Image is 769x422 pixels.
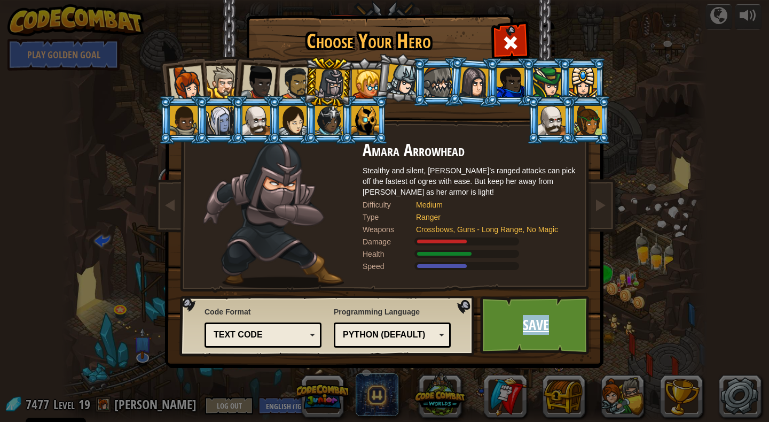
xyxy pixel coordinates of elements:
li: Zana Woodheart [563,96,611,144]
li: Hattori Hanzō [374,51,427,105]
div: Difficulty [363,200,416,210]
li: Gordon the Stalwart [485,58,533,106]
div: Text code [214,329,306,341]
img: language-selector-background.png [179,296,477,357]
div: Weapons [363,224,416,235]
li: Omarn Brewstone [448,56,499,108]
div: Moves at 10 meters per second. [363,261,576,272]
div: Ranger [416,212,566,222]
span: Programming Language [334,306,451,317]
li: Naria of the Leaf [522,58,570,106]
div: Gains 120% of listed Ranger armor health. [363,249,576,259]
div: Deals 100% of listed Ranger weapon damage. [363,236,576,247]
li: Arryn Stonewall [159,96,207,144]
div: Damage [363,236,416,247]
div: Python (Default) [343,329,435,341]
li: Amara Arrowhead [303,57,354,108]
li: Lady Ida Justheart [229,54,281,106]
li: Okar Stompfoot [231,96,279,144]
li: Captain Anya Weston [156,56,209,108]
div: Health [363,249,416,259]
li: Sir Tharin Thunderfist [195,56,243,105]
li: Illia Shieldsmith [268,96,316,144]
li: Nalfar Cryptor [195,96,243,144]
div: Stealthy and silent, [PERSON_NAME]’s ranged attacks can pick off the fastest of ogres with ease. ... [363,165,576,197]
li: Miss Hushbaum [340,58,388,106]
li: Ritic the Cold [340,96,388,144]
h1: Choose Your Hero [248,30,489,52]
li: Senick Steelclaw [413,58,461,106]
img: ninja-pose.png [203,141,344,288]
div: Type [363,212,416,222]
div: Speed [363,261,416,272]
span: Code Format [205,306,321,317]
li: Usara Master Wizard [304,96,352,144]
div: Medium [416,200,566,210]
h2: Amara Arrowhead [363,141,576,160]
div: Crossbows, Guns - Long Range, No Magic [416,224,566,235]
li: Pender Spellbane [558,58,606,106]
a: Save [480,296,592,355]
li: Alejandro the Duelist [267,57,316,107]
li: Okar Stompfoot [527,96,575,144]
